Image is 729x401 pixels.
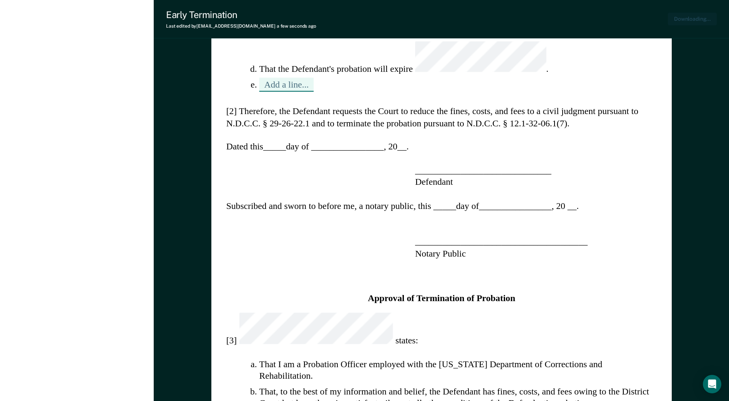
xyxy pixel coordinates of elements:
[226,141,657,152] section: Dated this _____ day of ________________ , 20 __ .
[259,358,657,382] li: That I am a Probation Officer employed with the [US_STATE] Department of Corrections and Rehabili...
[415,235,588,259] section: ______________________________________ Notary Public
[277,23,316,29] span: a few seconds ago
[259,41,657,75] li: That the Defendant's probation will expire .
[166,9,316,20] div: Early Termination
[668,13,717,25] button: Downloading...
[415,164,551,187] section: ______________________________ Defendant
[703,375,721,393] div: Open Intercom Messenger
[226,292,657,304] strong: Approval of Termination of Probation
[226,105,657,129] section: [2] Therefore, the Defendant requests the Court to reduce the fines, costs, and fees to a civil j...
[166,23,316,29] div: Last edited by [EMAIL_ADDRESS][DOMAIN_NAME]
[259,78,314,92] button: Add a line...
[226,313,657,346] section: [3] states:
[226,200,657,212] section: Subscribed and sworn to before me, a notary public, this _____ day of ________________ , 20 __ .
